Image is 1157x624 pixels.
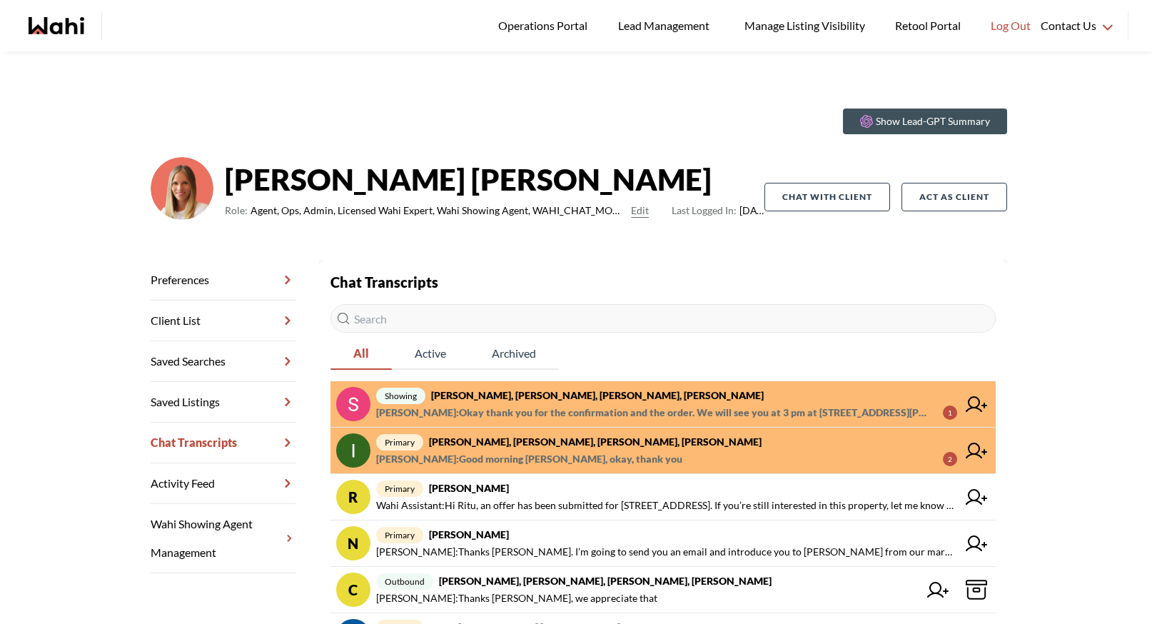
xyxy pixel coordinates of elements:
[251,202,626,219] span: Agent, Ops, Admin, Licensed Wahi Expert, Wahi Showing Agent, WAHI_CHAT_MODERATOR
[895,16,965,35] span: Retool Portal
[392,338,469,368] span: Active
[376,434,423,451] span: primary
[330,428,996,474] a: primary[PERSON_NAME], [PERSON_NAME], [PERSON_NAME], [PERSON_NAME][PERSON_NAME]:Good morning [PERS...
[336,573,370,607] div: C
[498,16,592,35] span: Operations Portal
[330,381,996,428] a: showing[PERSON_NAME], [PERSON_NAME], [PERSON_NAME], [PERSON_NAME][PERSON_NAME]:Okay thank you for...
[843,109,1007,134] button: Show Lead-GPT Summary
[330,474,996,520] a: Rprimary[PERSON_NAME]Wahi Assistant:Hi Ritu, an offer has been submitted for [STREET_ADDRESS]. If...
[151,463,296,504] a: Activity Feed
[151,157,213,220] img: 0f07b375cde2b3f9.png
[469,338,559,368] span: Archived
[943,452,957,466] div: 2
[901,183,1007,211] button: Act as Client
[376,480,423,497] span: primary
[330,520,996,567] a: Nprimary[PERSON_NAME][PERSON_NAME]:Thanks [PERSON_NAME]. I’m going to send you an email and intro...
[672,202,764,219] span: [DATE]
[631,202,649,219] button: Edit
[618,16,714,35] span: Lead Management
[439,575,772,587] strong: [PERSON_NAME], [PERSON_NAME], [PERSON_NAME], [PERSON_NAME]
[336,387,370,421] img: chat avatar
[330,338,392,370] button: All
[429,528,509,540] strong: [PERSON_NAME]
[376,404,931,421] span: [PERSON_NAME] : Okay thank you for the confirmation and the order. We will see you at 3 pm at [ST...
[151,341,296,382] a: Saved Searches
[376,527,423,543] span: primary
[151,504,296,573] a: Wahi Showing Agent Management
[740,16,869,35] span: Manage Listing Visibility
[151,423,296,463] a: Chat Transcripts
[469,338,559,370] button: Archived
[431,389,764,401] strong: [PERSON_NAME], [PERSON_NAME], [PERSON_NAME], [PERSON_NAME]
[376,590,657,607] span: [PERSON_NAME] : Thanks [PERSON_NAME], we appreciate that
[991,16,1031,35] span: Log Out
[330,273,438,291] strong: Chat Transcripts
[876,114,990,129] p: Show Lead-GPT Summary
[376,388,425,404] span: showing
[943,406,957,420] div: 1
[376,543,957,560] span: [PERSON_NAME] : Thanks [PERSON_NAME]. I’m going to send you an email and introduce you to [PERSON...
[225,158,764,201] strong: [PERSON_NAME] [PERSON_NAME]
[376,573,433,590] span: outbound
[392,338,469,370] button: Active
[151,382,296,423] a: Saved Listings
[225,202,248,219] span: Role:
[429,436,762,448] strong: [PERSON_NAME], [PERSON_NAME], [PERSON_NAME], [PERSON_NAME]
[336,526,370,560] div: N
[764,183,890,211] button: Chat with client
[376,497,957,514] span: Wahi Assistant : Hi Ritu, an offer has been submitted for [STREET_ADDRESS]. If you’re still inter...
[151,260,296,301] a: Preferences
[330,567,996,613] a: Coutbound[PERSON_NAME], [PERSON_NAME], [PERSON_NAME], [PERSON_NAME][PERSON_NAME]:Thanks [PERSON_N...
[336,433,370,468] img: chat avatar
[330,338,392,368] span: All
[336,480,370,514] div: R
[330,304,996,333] input: Search
[376,451,682,468] span: [PERSON_NAME] : Good morning [PERSON_NAME], okay, thank you
[429,482,509,494] strong: [PERSON_NAME]
[672,204,737,216] span: Last Logged In:
[29,17,84,34] a: Wahi homepage
[151,301,296,341] a: Client List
